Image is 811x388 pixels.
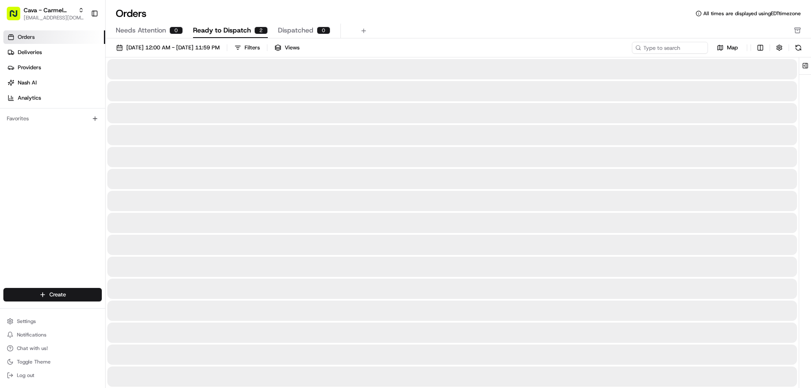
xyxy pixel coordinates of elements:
[17,345,48,352] span: Chat with us!
[17,154,24,161] img: 1736555255976-a54dd68f-1ca7-489b-9aae-adbdc363a1c4
[8,146,22,159] img: Grace Nketiah
[193,25,251,35] span: Ready to Dispatch
[126,44,220,52] span: [DATE] 12:00 AM - [DATE] 11:59 PM
[18,79,37,87] span: Nash AI
[3,315,102,327] button: Settings
[632,42,708,54] input: Type to search
[3,356,102,368] button: Toggle Theme
[8,123,22,136] img: Grace Nketiah
[24,14,84,21] button: [EMAIL_ADDRESS][DOMAIN_NAME]
[17,358,51,365] span: Toggle Theme
[18,81,33,96] img: 4920774857489_3d7f54699973ba98c624_72.jpg
[60,209,102,216] a: Powered byPylon
[26,154,68,160] span: [PERSON_NAME]
[84,209,102,216] span: Pylon
[169,27,183,34] div: 0
[8,110,54,117] div: Past conversations
[8,8,25,25] img: Nash
[75,131,92,138] span: [DATE]
[703,10,801,17] span: All times are displayed using EDT timezone
[112,42,223,54] button: [DATE] 12:00 AM - [DATE] 11:59 PM
[18,33,35,41] span: Orders
[8,34,154,47] p: Welcome 👋
[3,91,105,105] a: Analytics
[70,131,73,138] span: •
[49,291,66,298] span: Create
[131,108,154,118] button: See all
[3,61,105,74] a: Providers
[70,154,73,160] span: •
[3,30,105,44] a: Orders
[68,185,139,201] a: 💻API Documentation
[3,342,102,354] button: Chat with us!
[8,190,15,196] div: 📗
[18,49,42,56] span: Deliveries
[3,329,102,341] button: Notifications
[3,46,105,59] a: Deliveries
[116,25,166,35] span: Needs Attention
[18,64,41,71] span: Providers
[271,42,303,54] button: Views
[17,189,65,197] span: Knowledge Base
[71,190,78,196] div: 💻
[38,89,116,96] div: We're available if you need us!
[17,372,34,379] span: Log out
[144,83,154,93] button: Start new chat
[18,94,41,102] span: Analytics
[3,112,102,125] div: Favorites
[38,81,139,89] div: Start new chat
[80,189,136,197] span: API Documentation
[254,27,268,34] div: 2
[17,318,36,325] span: Settings
[3,3,87,24] button: Cava - Carmel Commons[EMAIL_ADDRESS][DOMAIN_NAME]
[17,131,24,138] img: 1736555255976-a54dd68f-1ca7-489b-9aae-adbdc363a1c4
[792,42,804,54] button: Refresh
[26,131,68,138] span: [PERSON_NAME]
[285,44,299,52] span: Views
[3,76,105,90] a: Nash AI
[711,43,743,53] button: Map
[245,44,260,52] div: Filters
[75,154,92,160] span: [DATE]
[24,6,75,14] button: Cava - Carmel Commons
[17,331,46,338] span: Notifications
[3,288,102,301] button: Create
[727,44,738,52] span: Map
[231,42,264,54] button: Filters
[5,185,68,201] a: 📗Knowledge Base
[8,81,24,96] img: 1736555255976-a54dd68f-1ca7-489b-9aae-adbdc363a1c4
[278,25,313,35] span: Dispatched
[22,54,139,63] input: Clear
[116,7,147,20] h1: Orders
[3,369,102,381] button: Log out
[317,27,330,34] div: 0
